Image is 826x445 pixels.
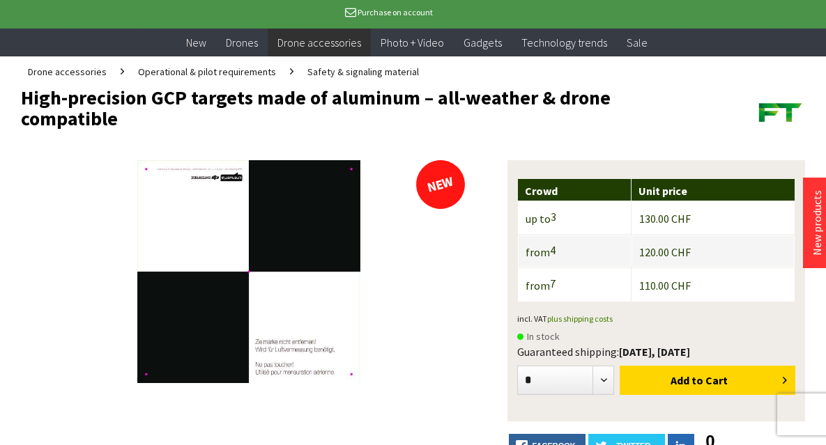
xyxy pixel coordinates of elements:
font: Drones [226,36,258,49]
font: Photo + Video [381,36,444,49]
font: Unit price [638,184,687,198]
font: Crowd [525,184,558,198]
font: Guaranteed shipping: [517,345,619,359]
font: Drone accessories [277,36,361,49]
font: from [526,279,550,293]
a: Sale [617,29,657,57]
button: Add to Cart [620,366,795,395]
font: 3 [551,210,556,224]
a: plus shipping costs [547,313,613,324]
font: Drone accessories [28,65,107,78]
a: Technology trends [512,29,617,57]
font: Gadgets [464,36,502,49]
img: Future trends [756,87,805,136]
img: High-precision GCP targets made of aluminum – all-weather & drone compatible [137,160,360,383]
font: from [526,245,550,259]
font: 7 [550,276,556,290]
font: [DATE], [DATE] [619,345,690,359]
font: 130.00 CHF [639,212,691,226]
font: Add to [671,373,703,387]
font: up to [526,212,551,226]
font: incl. VAT [517,313,547,324]
font: Safety & signaling material [307,65,419,78]
font: 110.00 CHF [639,279,691,293]
a: Gadgets [454,29,512,57]
a: Operational & pilot requirements [131,56,283,87]
font: 4 [550,243,556,257]
font: 120.00 CHF [639,245,691,259]
font: Cart [705,373,728,387]
a: Drone accessories [268,29,371,57]
font: Operational & pilot requirements [138,65,276,78]
font: Technology trends [521,36,607,49]
a: New products [810,190,824,256]
a: Photo + Video [371,29,454,57]
font: High-precision GCP targets made of aluminum – all-weather & drone compatible [21,85,611,131]
font: In stock [527,330,560,343]
a: Drone accessories [21,56,114,87]
a: Safety & signaling material [300,56,426,87]
a: Drones [216,29,268,57]
font: Sale [627,36,648,49]
font: New [186,36,206,49]
a: New [176,29,216,57]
